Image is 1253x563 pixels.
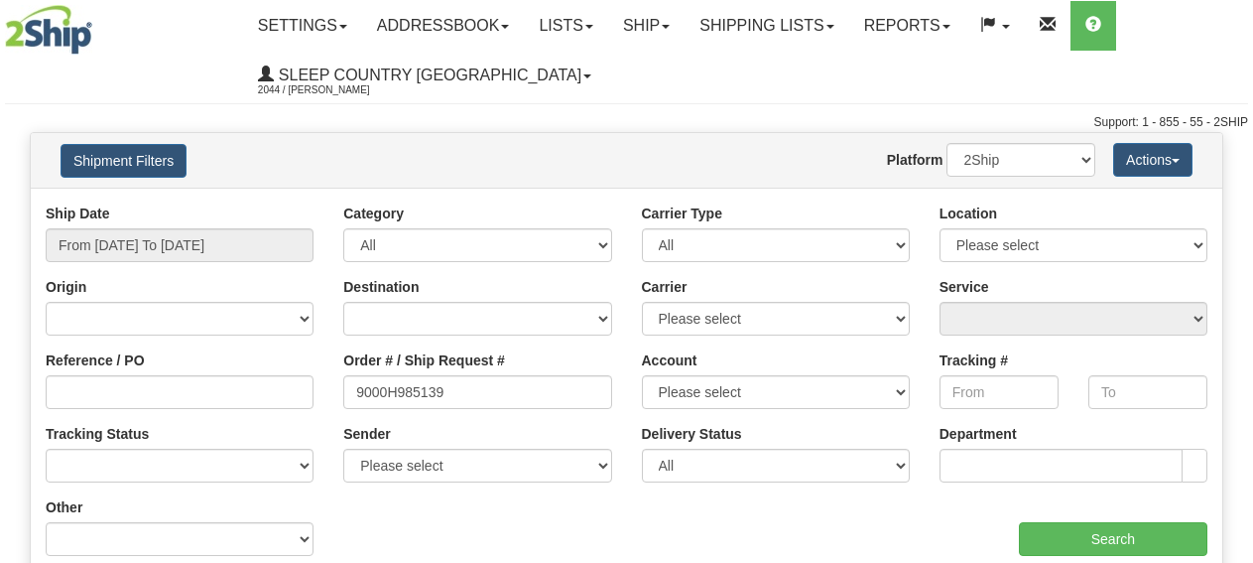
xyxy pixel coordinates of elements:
[940,375,1059,409] input: From
[524,1,607,51] a: Lists
[46,497,82,517] label: Other
[61,144,187,178] button: Shipment Filters
[5,114,1248,131] div: Support: 1 - 855 - 55 - 2SHIP
[1019,522,1207,556] input: Search
[940,277,989,297] label: Service
[362,1,525,51] a: Addressbook
[642,351,697,370] label: Account
[343,424,390,444] label: Sender
[46,277,86,297] label: Origin
[343,351,505,370] label: Order # / Ship Request #
[685,1,848,51] a: Shipping lists
[608,1,685,51] a: Ship
[642,277,688,297] label: Carrier
[1207,180,1251,382] iframe: chat widget
[343,277,419,297] label: Destination
[258,80,407,100] span: 2044 / [PERSON_NAME]
[642,204,722,223] label: Carrier Type
[5,5,92,55] img: logo2044.jpg
[243,1,362,51] a: Settings
[940,351,1008,370] label: Tracking #
[46,351,145,370] label: Reference / PO
[1113,143,1192,177] button: Actions
[887,150,943,170] label: Platform
[274,67,581,83] span: Sleep Country [GEOGRAPHIC_DATA]
[849,1,965,51] a: Reports
[1088,375,1207,409] input: To
[940,424,1017,444] label: Department
[46,204,110,223] label: Ship Date
[940,204,997,223] label: Location
[243,51,606,100] a: Sleep Country [GEOGRAPHIC_DATA] 2044 / [PERSON_NAME]
[46,424,149,444] label: Tracking Status
[343,204,404,223] label: Category
[642,424,742,444] label: Delivery Status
